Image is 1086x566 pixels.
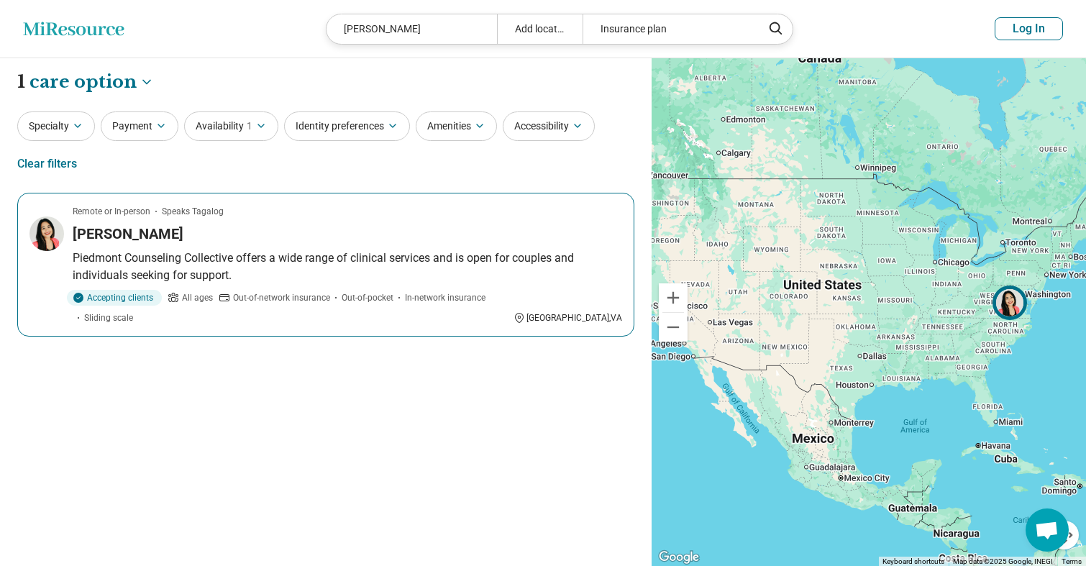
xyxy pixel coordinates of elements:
[659,313,688,342] button: Zoom out
[953,557,1053,565] span: Map data ©2025 Google, INEGI
[416,111,497,141] button: Amenities
[514,311,622,324] div: [GEOGRAPHIC_DATA] , VA
[29,70,137,94] span: care option
[327,14,497,44] div: [PERSON_NAME]
[182,291,213,304] span: All ages
[1062,557,1082,565] a: Terms (opens in new tab)
[1026,508,1069,552] div: Open chat
[17,111,95,141] button: Specialty
[583,14,753,44] div: Insurance plan
[659,283,688,312] button: Zoom in
[247,119,252,134] span: 1
[84,311,133,324] span: Sliding scale
[342,291,393,304] span: Out-of-pocket
[284,111,410,141] button: Identity preferences
[29,70,154,94] button: Care options
[497,14,583,44] div: Add location
[73,250,622,284] p: Piedmont Counseling Collective offers a wide range of clinical services and is open for couples a...
[405,291,485,304] span: In-network insurance
[162,205,224,218] span: Speaks Tagalog
[17,70,154,94] h1: 1
[73,224,183,244] h3: [PERSON_NAME]
[503,111,595,141] button: Accessibility
[73,205,150,218] p: Remote or In-person
[101,111,178,141] button: Payment
[995,17,1063,40] button: Log In
[17,147,77,181] div: Clear filters
[184,111,278,141] button: Availability1
[67,290,162,306] div: Accepting clients
[233,291,330,304] span: Out-of-network insurance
